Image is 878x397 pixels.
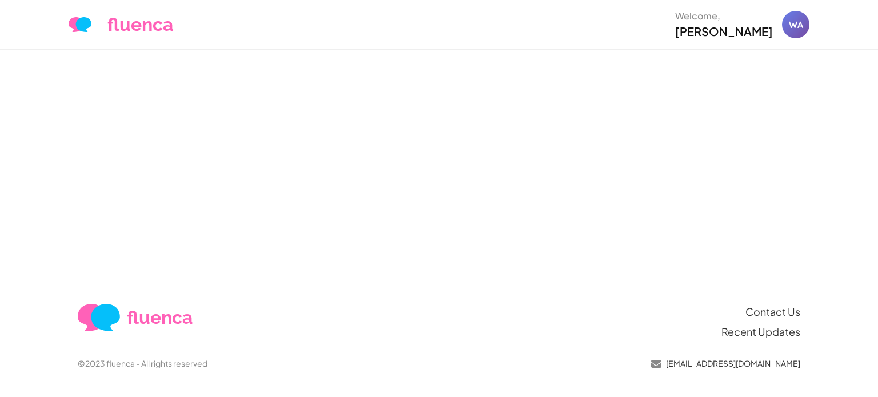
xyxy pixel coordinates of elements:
a: Recent Updates [721,324,800,339]
div: WA [782,11,809,38]
div: [PERSON_NAME] [675,23,773,40]
div: Welcome, [675,9,773,23]
a: [EMAIL_ADDRESS][DOMAIN_NAME] [651,358,800,370]
span: fluenca [127,304,193,331]
p: [EMAIL_ADDRESS][DOMAIN_NAME] [666,358,800,370]
a: Contact Us [745,304,800,319]
iframe: Ybug feedback widget [855,165,878,232]
p: ©2023 fluenca - All rights reserved [78,358,207,370]
span: fluenca [107,11,173,38]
